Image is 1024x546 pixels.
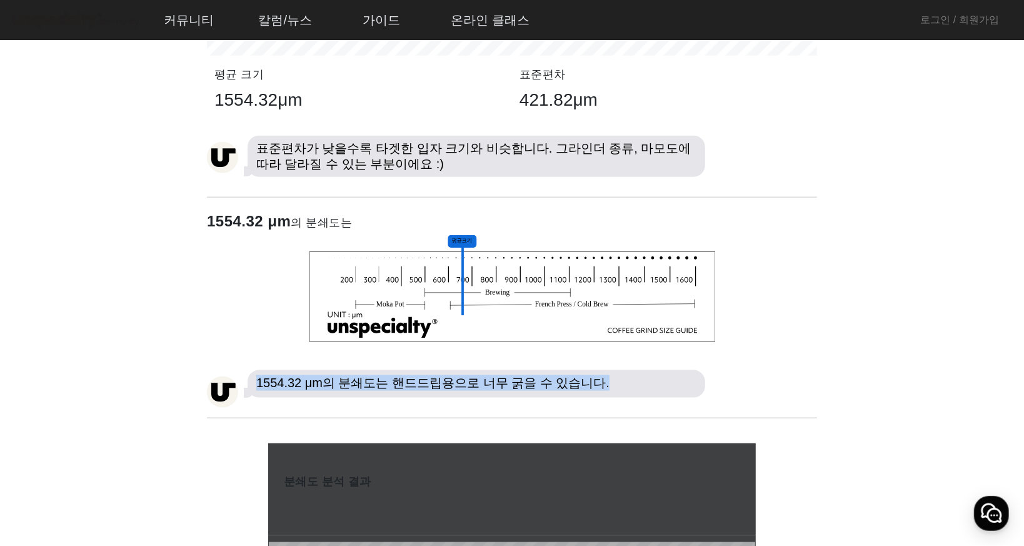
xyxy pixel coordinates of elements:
[214,87,504,113] p: 1554.32μm
[39,415,47,425] span: 홈
[4,397,83,428] a: 홈
[83,397,161,428] a: 대화
[207,377,238,408] img: unspecialty-logo
[207,213,291,230] b: 1554.32 μm
[452,238,472,245] tspan: 평균크기
[921,13,999,28] a: 로그인 / 회원가입
[114,416,129,426] span: 대화
[353,3,410,37] a: 가이드
[520,87,810,113] p: 421.82μm
[249,3,323,37] a: 칼럼/뉴스
[207,213,817,231] p: 의 분쇄도는
[248,370,705,398] p: 1554.32 μm의 분쇄도는 핸드드립용으로 너무 굵을 수 있습니다.
[520,68,810,82] p: 표준편차
[269,470,512,489] h1: 분쇄도 분석 결과
[214,68,504,82] p: 평균 크기
[161,397,240,428] a: 설정
[154,3,224,37] a: 커뮤니티
[193,415,208,425] span: 설정
[207,142,238,173] img: unspecialty-logo
[248,136,705,177] p: 표준편차가 낮을수록 타겟한 입자 크기와 비슷합니다. 그라인더 종류, 마모도에 따라 달라질 수 있는 부분이에요 :)
[10,9,141,31] img: logo
[441,3,540,37] a: 온라인 클래스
